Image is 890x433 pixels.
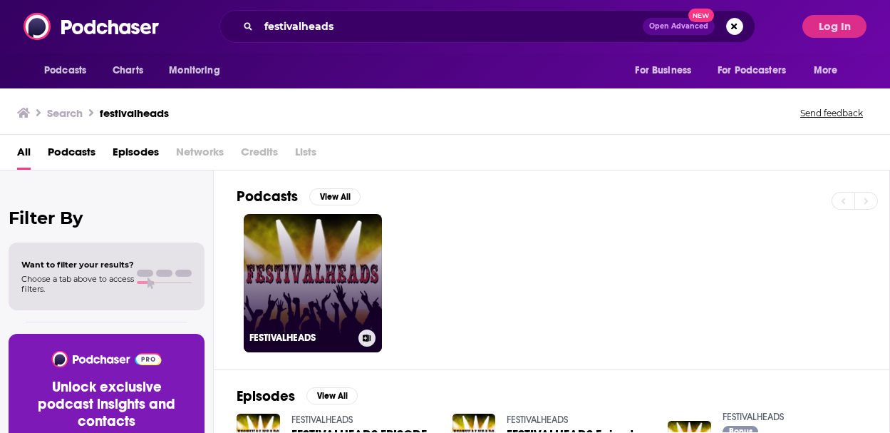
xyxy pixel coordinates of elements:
[17,141,31,170] a: All
[625,57,709,84] button: open menu
[723,411,784,423] a: FESTIVALHEADS
[9,208,205,228] h2: Filter By
[708,57,807,84] button: open menu
[100,106,169,120] h3: festivalheads
[169,61,219,81] span: Monitoring
[44,61,86,81] span: Podcasts
[237,387,295,405] h2: Episodes
[24,13,160,40] img: Podchaser - Follow, Share and Rate Podcasts
[688,9,714,22] span: New
[237,188,361,205] a: PodcastsView All
[113,61,143,81] span: Charts
[219,10,755,43] div: Search podcasts, credits, & more...
[507,414,568,426] a: FESTIVALHEADS
[51,351,162,367] img: Podchaser - Follow, Share and Rate Podcasts
[113,141,159,170] a: Episodes
[103,57,152,84] a: Charts
[804,57,856,84] button: open menu
[259,15,643,38] input: Search podcasts, credits, & more...
[718,61,786,81] span: For Podcasters
[21,260,134,270] span: Want to filter your results?
[643,18,715,35] button: Open AdvancedNew
[48,141,95,170] a: Podcasts
[244,214,382,352] a: FESTIVALHEADS
[295,141,316,170] span: Lists
[237,387,358,405] a: EpisodesView All
[649,23,708,30] span: Open Advanced
[26,379,187,430] h3: Unlock exclusive podcast insights and contacts
[159,57,238,84] button: open menu
[802,15,866,38] button: Log In
[34,57,105,84] button: open menu
[814,61,838,81] span: More
[796,107,867,119] button: Send feedback
[21,274,134,294] span: Choose a tab above to access filters.
[237,188,298,205] h2: Podcasts
[241,141,278,170] span: Credits
[249,332,353,344] h3: FESTIVALHEADS
[306,387,358,404] button: View All
[176,141,224,170] span: Networks
[291,414,353,426] a: FESTIVALHEADS
[47,106,83,120] h3: Search
[635,61,691,81] span: For Business
[309,188,361,205] button: View All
